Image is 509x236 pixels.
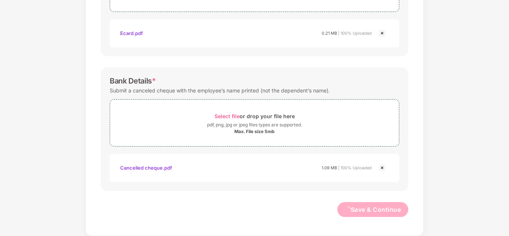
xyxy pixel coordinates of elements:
[207,121,302,129] div: pdf, png, jpg or jpeg files types are supported.
[234,129,275,135] div: Max. File size 5mb
[110,105,399,141] span: Select fileor drop your file herepdf, png, jpg or jpeg files types are supported.Max. File size 5mb
[322,165,337,170] span: 1.09 MB
[337,202,409,217] button: loadingSave & Continue
[120,161,172,174] div: Cancelled cheque.pdf
[338,31,372,36] span: | 100% Uploaded
[378,163,387,172] img: svg+xml;base64,PHN2ZyBpZD0iQ3Jvc3MtMjR4MjQiIHhtbG5zPSJodHRwOi8vd3d3LnczLm9yZy8yMDAwL3N2ZyIgd2lkdG...
[110,76,156,85] div: Bank Details
[338,165,372,170] span: | 100% Uploaded
[215,111,295,121] div: or drop your file here
[120,27,143,40] div: Ecard.pdf
[322,31,337,36] span: 0.21 MB
[378,29,387,38] img: svg+xml;base64,PHN2ZyBpZD0iQ3Jvc3MtMjR4MjQiIHhtbG5zPSJodHRwOi8vd3d3LnczLm9yZy8yMDAwL3N2ZyIgd2lkdG...
[215,113,240,119] span: Select file
[110,85,330,95] div: Submit a canceled cheque with the employee’s name printed (not the dependent’s name).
